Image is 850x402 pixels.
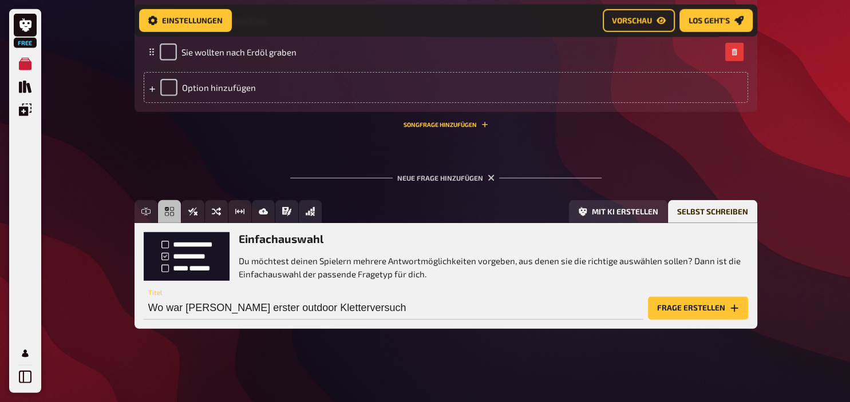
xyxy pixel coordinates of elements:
[158,200,181,223] button: Einfachauswahl
[139,9,232,32] a: Einstellungen
[15,39,35,46] span: Free
[144,297,643,320] input: Titel
[569,200,667,223] button: Mit KI erstellen
[162,17,223,25] span: Einstellungen
[14,53,37,75] a: Meine Quizze
[14,75,37,98] a: Quiz Sammlung
[135,200,157,223] button: Freitext Eingabe
[239,254,748,280] p: Du möchtest deinen Spielern mehrere Antwortmöglichkeiten vorgeben, aus denen sie die richtige aus...
[689,17,730,25] span: Los geht's
[668,200,757,223] button: Selbst schreiben
[14,98,37,121] a: Einblendungen
[228,200,251,223] button: Schätzfrage
[14,342,37,365] a: Mein Konto
[144,72,748,103] div: Option hinzufügen
[404,121,488,128] button: Songfrage hinzufügen
[612,17,652,25] span: Vorschau
[275,200,298,223] button: Prosa (Langtext)
[679,9,753,32] a: Los geht's
[181,47,296,57] span: Sie wollten nach Erdöl graben
[239,232,748,245] h3: Einfachauswahl
[299,200,322,223] button: Offline Frage
[290,156,602,191] div: Neue Frage hinzufügen
[181,200,204,223] button: Wahr / Falsch
[205,200,228,223] button: Sortierfrage
[648,297,748,320] button: Frage erstellen
[603,9,675,32] a: Vorschau
[252,200,275,223] button: Bild-Antwort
